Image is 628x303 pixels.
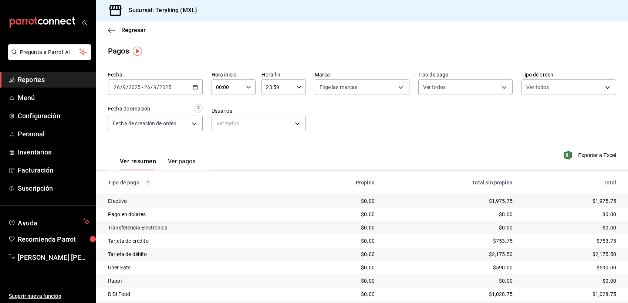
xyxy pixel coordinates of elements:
input: ---- [128,84,141,90]
div: $0.00 [305,197,375,205]
label: Hora fin [261,72,306,77]
div: DiDi Food [108,290,294,298]
div: Fecha de creación [108,105,150,113]
div: $0.00 [386,211,513,218]
label: Marca [315,72,409,77]
label: Tipo de pago [418,72,513,77]
div: Tarjeta de débito [108,251,294,258]
div: $0.00 [305,277,375,285]
span: Ver todos [423,84,446,91]
div: Ver todos [212,116,306,131]
a: Pregunta a Parrot AI [5,54,91,61]
span: [PERSON_NAME] [PERSON_NAME] [18,252,90,262]
div: $753.75 [386,237,513,245]
div: Total [524,180,616,185]
span: Recomienda Parrot [18,234,90,244]
div: $2,175.50 [524,251,616,258]
div: $590.00 [386,264,513,271]
div: $0.00 [305,251,375,258]
label: Tipo de orden [521,72,616,77]
div: Total sin propina [386,180,513,185]
svg: Los pagos realizados con Pay y otras terminales son montos brutos. [145,180,151,185]
span: Sugerir nueva función [9,292,90,300]
img: Tooltip marker [133,47,142,56]
span: Facturación [18,165,90,175]
div: Pago en dolares [108,211,294,218]
div: $0.00 [305,211,375,218]
div: Pagos [108,45,129,57]
span: Pregunta a Parrot AI [20,48,80,56]
div: Rappi [108,277,294,285]
div: Uber Eats [108,264,294,271]
span: Reportes [18,75,90,85]
div: $0.00 [524,224,616,231]
div: $590.00 [524,264,616,271]
div: $1,028.75 [386,290,513,298]
button: Ver pagos [168,158,196,170]
div: Efectivo [108,197,294,205]
div: Propina [305,180,375,185]
div: $0.00 [305,237,375,245]
button: Pregunta a Parrot AI [8,44,91,60]
span: Personal [18,129,90,139]
span: Ver todos [526,84,549,91]
div: $0.00 [305,290,375,298]
input: -- [144,84,151,90]
div: $0.00 [305,264,375,271]
span: Inventarios [18,147,90,157]
span: / [151,84,153,90]
button: open_drawer_menu [81,19,87,25]
div: Transferencia Electronica [108,224,294,231]
div: $0.00 [386,224,513,231]
span: Suscripción [18,183,90,193]
div: $2,175.50 [386,251,513,258]
span: / [126,84,128,90]
div: Tipo de pago [108,180,294,185]
div: $0.00 [305,224,375,231]
div: $0.00 [386,277,513,285]
input: -- [114,84,120,90]
h3: Sucursal: Teryking (MXL) [123,6,197,15]
button: Regresar [108,27,146,34]
span: Fecha de creación de orden [113,120,176,127]
div: $753.75 [524,237,616,245]
button: Exportar a Excel [565,151,616,160]
label: Fecha [108,72,203,77]
div: $1,975.75 [524,197,616,205]
div: Tarjeta de crédito [108,237,294,245]
div: $0.00 [524,277,616,285]
input: ---- [159,84,172,90]
span: / [157,84,159,90]
button: Ver resumen [120,158,156,170]
span: / [120,84,122,90]
input: -- [122,84,126,90]
div: navigation tabs [120,158,196,170]
span: - [142,84,143,90]
div: $0.00 [524,211,616,218]
span: Configuración [18,111,90,121]
span: Regresar [121,27,146,34]
label: Usuarios [212,108,306,113]
input: -- [153,84,157,90]
div: $1,028.75 [524,290,616,298]
span: Ayuda [18,217,80,226]
label: Hora inicio [212,72,256,77]
span: Menú [18,93,90,103]
span: Elige las marcas [320,84,357,91]
div: $1,975.75 [386,197,513,205]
